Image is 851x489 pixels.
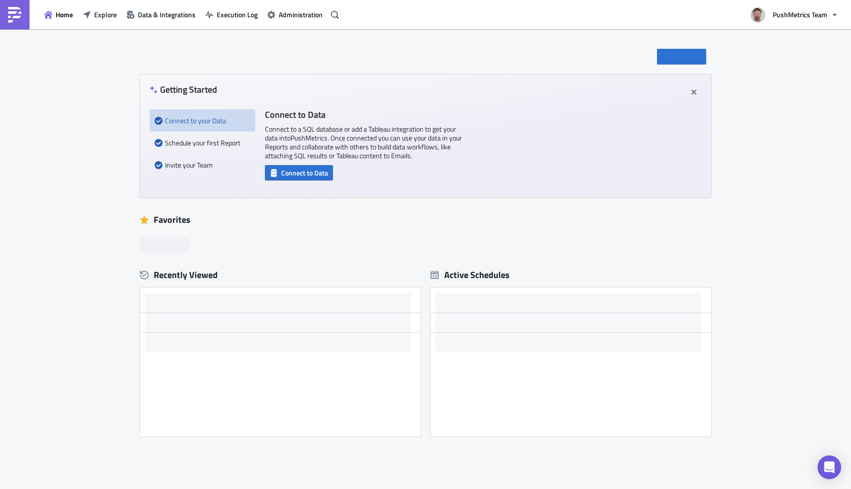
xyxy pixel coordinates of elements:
img: Avatar [750,6,766,23]
div: Active Schedules [430,269,510,280]
h4: Connect to Data [265,109,462,120]
span: Administration [279,9,323,20]
div: Open Intercom Messenger [818,455,841,479]
span: PushMetrics Team [773,9,827,20]
button: Explore [78,7,122,22]
span: Data & Integrations [138,9,196,20]
div: Recently Viewed [140,268,421,282]
p: Connect to a SQL database or add a Tableau integration to get your data into PushMetrics . Once c... [265,125,462,160]
div: Schedule your first Report [155,132,250,154]
span: Explore [94,9,117,20]
span: Execution Log [217,9,258,20]
img: PushMetrics [7,7,23,23]
button: Administration [262,7,327,22]
div: Connect to your Data [155,109,250,132]
div: Invite your Team [155,154,250,176]
button: Connect to Data [265,165,333,180]
span: Home [56,9,73,20]
button: Data & Integrations [122,7,200,22]
span: Connect to Data [281,168,328,178]
h4: Getting Started [150,84,217,95]
button: Home [39,7,78,22]
div: Favorites [140,212,711,227]
button: Execution Log [200,7,262,22]
a: Connect to Data [265,167,333,177]
button: PushMetrics Team [745,4,844,26]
